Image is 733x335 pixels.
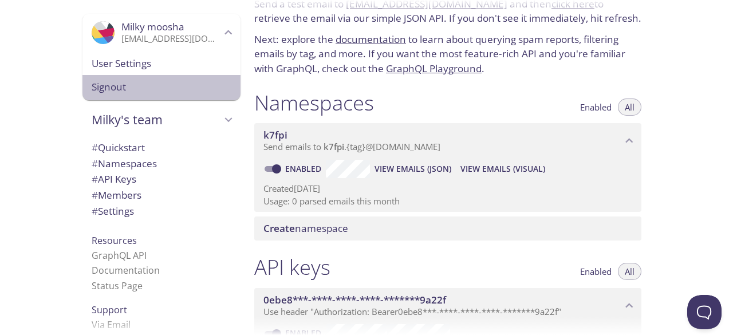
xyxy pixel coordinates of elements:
[82,105,241,135] div: Milky's team
[92,204,134,218] span: Settings
[375,162,451,176] span: View Emails (JSON)
[263,141,440,152] span: Send emails to . {tag} @[DOMAIN_NAME]
[92,157,157,170] span: Namespaces
[618,263,641,280] button: All
[263,222,295,235] span: Create
[92,264,160,277] a: Documentation
[92,279,143,292] a: Status Page
[92,157,98,170] span: #
[460,162,545,176] span: View Emails (Visual)
[456,160,550,178] button: View Emails (Visual)
[82,203,241,219] div: Team Settings
[254,216,641,241] div: Create namespace
[82,171,241,187] div: API Keys
[82,156,241,172] div: Namespaces
[92,304,127,316] span: Support
[336,33,406,46] a: documentation
[254,254,330,280] h1: API keys
[92,188,98,202] span: #
[92,80,231,94] span: Signout
[92,234,137,247] span: Resources
[386,62,482,75] a: GraphQL Playground
[82,14,241,52] div: Milky moosha
[263,128,287,141] span: k7fpi
[618,98,641,116] button: All
[92,188,141,202] span: Members
[92,249,147,262] a: GraphQL API
[573,98,618,116] button: Enabled
[92,204,98,218] span: #
[82,187,241,203] div: Members
[92,141,98,154] span: #
[263,195,632,207] p: Usage: 0 parsed emails this month
[283,163,326,174] a: Enabled
[121,20,184,33] span: Milky moosha
[82,140,241,156] div: Quickstart
[254,123,641,159] div: k7fpi namespace
[92,56,231,71] span: User Settings
[573,263,618,280] button: Enabled
[263,183,632,195] p: Created [DATE]
[92,172,136,186] span: API Keys
[254,32,641,76] p: Next: explore the to learn about querying spam reports, filtering emails by tag, and more. If you...
[92,141,145,154] span: Quickstart
[121,33,221,45] p: [EMAIL_ADDRESS][DOMAIN_NAME]
[92,112,221,128] span: Milky's team
[370,160,456,178] button: View Emails (JSON)
[82,52,241,76] div: User Settings
[92,172,98,186] span: #
[324,141,344,152] span: k7fpi
[687,295,722,329] iframe: Help Scout Beacon - Open
[82,75,241,100] div: Signout
[254,90,374,116] h1: Namespaces
[263,222,348,235] span: namespace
